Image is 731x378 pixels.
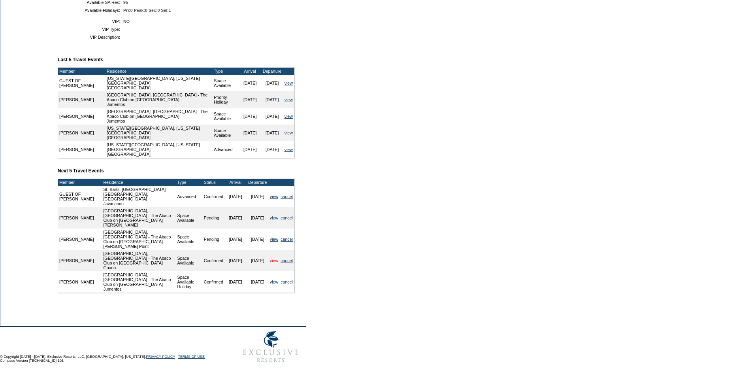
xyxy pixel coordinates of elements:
[58,207,100,229] td: [PERSON_NAME]
[284,81,293,85] a: view
[239,75,261,91] td: [DATE]
[58,57,103,62] b: Last 5 Travel Events
[58,141,106,158] td: [PERSON_NAME]
[176,179,203,186] td: Type
[213,68,239,75] td: Type
[102,250,176,271] td: [GEOGRAPHIC_DATA], [GEOGRAPHIC_DATA] - The Abaco Club on [GEOGRAPHIC_DATA] Guana
[176,186,203,207] td: Advanced
[247,179,269,186] td: Departure
[239,108,261,125] td: [DATE]
[284,97,293,102] a: view
[203,271,224,293] td: Confirmed
[58,125,106,141] td: [PERSON_NAME]
[58,91,106,108] td: [PERSON_NAME]
[178,355,205,359] a: TERMS OF USE
[146,355,175,359] a: PRIVACY POLICY
[58,108,106,125] td: [PERSON_NAME]
[176,207,203,229] td: Space Available
[270,215,278,220] a: view
[247,207,269,229] td: [DATE]
[61,19,120,24] td: VIP:
[58,250,100,271] td: [PERSON_NAME]
[239,68,261,75] td: Arrival
[270,237,278,242] a: view
[102,229,176,250] td: [GEOGRAPHIC_DATA], [GEOGRAPHIC_DATA] - The Abaco Club on [GEOGRAPHIC_DATA] [PERSON_NAME] Point
[224,186,247,207] td: [DATE]
[261,125,283,141] td: [DATE]
[281,237,293,242] a: cancel
[281,194,293,199] a: cancel
[102,271,176,293] td: [GEOGRAPHIC_DATA], [GEOGRAPHIC_DATA] - The Abaco Club on [GEOGRAPHIC_DATA] Jumentos
[61,27,120,32] td: VIP Type:
[224,250,247,271] td: [DATE]
[203,179,224,186] td: Status
[123,19,130,24] span: NO
[247,271,269,293] td: [DATE]
[106,108,213,125] td: [GEOGRAPHIC_DATA], [GEOGRAPHIC_DATA] - The Abaco Club on [GEOGRAPHIC_DATA] Jumentos
[58,179,100,186] td: Member
[224,179,247,186] td: Arrival
[102,179,176,186] td: Residence
[106,68,213,75] td: Residence
[58,168,104,174] b: Next 5 Travel Events
[213,91,239,108] td: Priority Holiday
[261,141,283,158] td: [DATE]
[203,229,224,250] td: Pending
[261,68,283,75] td: Departure
[284,130,293,135] a: view
[213,141,239,158] td: Advanced
[261,75,283,91] td: [DATE]
[102,207,176,229] td: [GEOGRAPHIC_DATA], [GEOGRAPHIC_DATA] - The Abaco Club on [GEOGRAPHIC_DATA] [PERSON_NAME]
[106,91,213,108] td: [GEOGRAPHIC_DATA], [GEOGRAPHIC_DATA] - The Abaco Club on [GEOGRAPHIC_DATA] Jumentos
[213,125,239,141] td: Space Available
[61,8,120,13] td: Available Holidays:
[203,250,224,271] td: Confirmed
[58,229,100,250] td: [PERSON_NAME]
[58,186,100,207] td: GUEST OF [PERSON_NAME]
[270,280,278,284] a: view
[261,91,283,108] td: [DATE]
[261,108,283,125] td: [DATE]
[284,147,293,152] a: view
[247,250,269,271] td: [DATE]
[270,258,278,263] a: view
[203,207,224,229] td: Pending
[239,141,261,158] td: [DATE]
[58,75,106,91] td: GUEST OF [PERSON_NAME]
[224,271,247,293] td: [DATE]
[281,258,293,263] a: cancel
[239,125,261,141] td: [DATE]
[270,194,278,199] a: view
[281,215,293,220] a: cancel
[58,271,100,293] td: [PERSON_NAME]
[106,75,213,91] td: [US_STATE][GEOGRAPHIC_DATA], [US_STATE][GEOGRAPHIC_DATA] [GEOGRAPHIC_DATA]
[239,91,261,108] td: [DATE]
[203,186,224,207] td: Confirmed
[123,8,171,13] span: Pri:0 Peak:0 Sec:0 Sel:1
[213,75,239,91] td: Space Available
[224,229,247,250] td: [DATE]
[247,186,269,207] td: [DATE]
[236,327,306,367] img: Exclusive Resorts
[213,108,239,125] td: Space Available
[61,35,120,40] td: VIP Description:
[176,271,203,293] td: Space Available Holiday
[58,68,106,75] td: Member
[176,229,203,250] td: Space Available
[176,250,203,271] td: Space Available
[106,141,213,158] td: [US_STATE][GEOGRAPHIC_DATA], [US_STATE][GEOGRAPHIC_DATA] [GEOGRAPHIC_DATA]
[224,207,247,229] td: [DATE]
[281,280,293,284] a: cancel
[102,186,176,207] td: St. Barts, [GEOGRAPHIC_DATA] - [GEOGRAPHIC_DATA], [GEOGRAPHIC_DATA] Javacanou
[284,114,293,119] a: view
[106,125,213,141] td: [US_STATE][GEOGRAPHIC_DATA], [US_STATE][GEOGRAPHIC_DATA] [GEOGRAPHIC_DATA]
[247,229,269,250] td: [DATE]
